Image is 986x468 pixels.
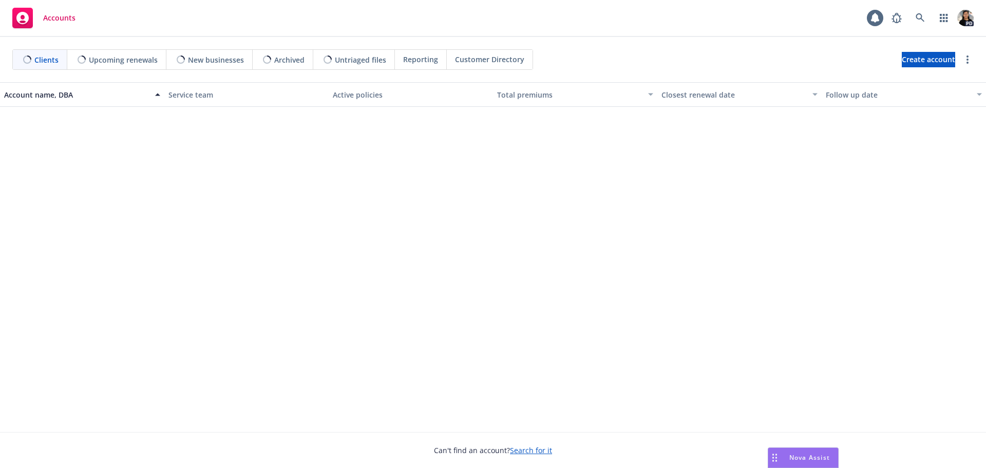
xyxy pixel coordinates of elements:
[768,448,781,467] div: Drag to move
[961,53,974,66] a: more
[886,8,907,28] a: Report a Bug
[89,54,158,65] span: Upcoming renewals
[510,445,552,455] a: Search for it
[910,8,931,28] a: Search
[493,82,657,107] button: Total premiums
[34,54,59,65] span: Clients
[934,8,954,28] a: Switch app
[274,54,305,65] span: Archived
[434,445,552,456] span: Can't find an account?
[43,14,75,22] span: Accounts
[455,54,524,65] span: Customer Directory
[403,54,438,65] span: Reporting
[657,82,822,107] button: Closest renewal date
[497,89,642,100] div: Total premiums
[768,447,839,468] button: Nova Assist
[4,89,149,100] div: Account name, DBA
[902,50,955,69] span: Create account
[789,453,830,462] span: Nova Assist
[333,89,489,100] div: Active policies
[164,82,329,107] button: Service team
[661,89,806,100] div: Closest renewal date
[8,4,80,32] a: Accounts
[957,10,974,26] img: photo
[902,52,955,67] a: Create account
[826,89,971,100] div: Follow up date
[329,82,493,107] button: Active policies
[188,54,244,65] span: New businesses
[168,89,325,100] div: Service team
[335,54,386,65] span: Untriaged files
[822,82,986,107] button: Follow up date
